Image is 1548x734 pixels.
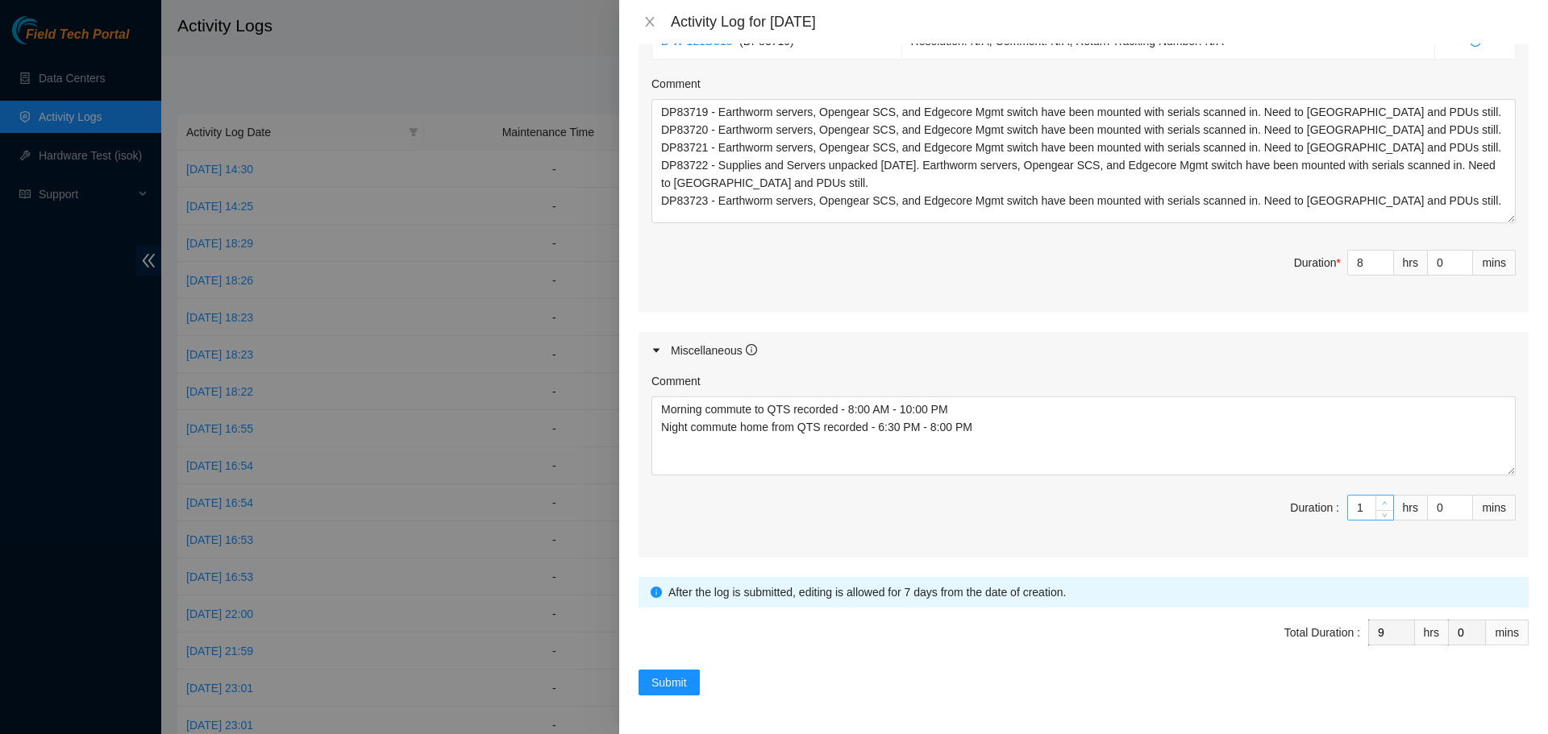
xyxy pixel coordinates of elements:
span: caret-right [651,346,661,355]
label: Comment [651,75,701,93]
div: hrs [1415,620,1449,645]
span: up [1380,499,1390,508]
span: info-circle [746,344,757,355]
span: Submit [651,674,687,691]
label: Comment [651,372,701,390]
div: Activity Log for [DATE] [671,13,1529,31]
span: close [643,15,656,28]
div: hrs [1394,250,1428,276]
div: Duration : [1290,499,1339,516]
div: Duration [1294,254,1341,272]
button: Submit [639,670,700,695]
span: down [1380,510,1390,520]
span: Decrease Value [1375,510,1393,520]
button: Close [639,15,661,30]
textarea: Comment [651,99,1516,223]
div: mins [1473,495,1516,520]
span: info-circle [651,587,662,598]
div: mins [1486,620,1529,645]
div: After the log is submitted, editing is allowed for 7 days from the date of creation. [668,583,1517,601]
div: mins [1473,250,1516,276]
div: hrs [1394,495,1428,520]
span: Increase Value [1375,496,1393,510]
div: Miscellaneous [671,342,757,359]
div: Total Duration : [1284,624,1360,641]
div: Miscellaneous info-circle [639,332,1529,369]
textarea: Comment [651,396,1516,475]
